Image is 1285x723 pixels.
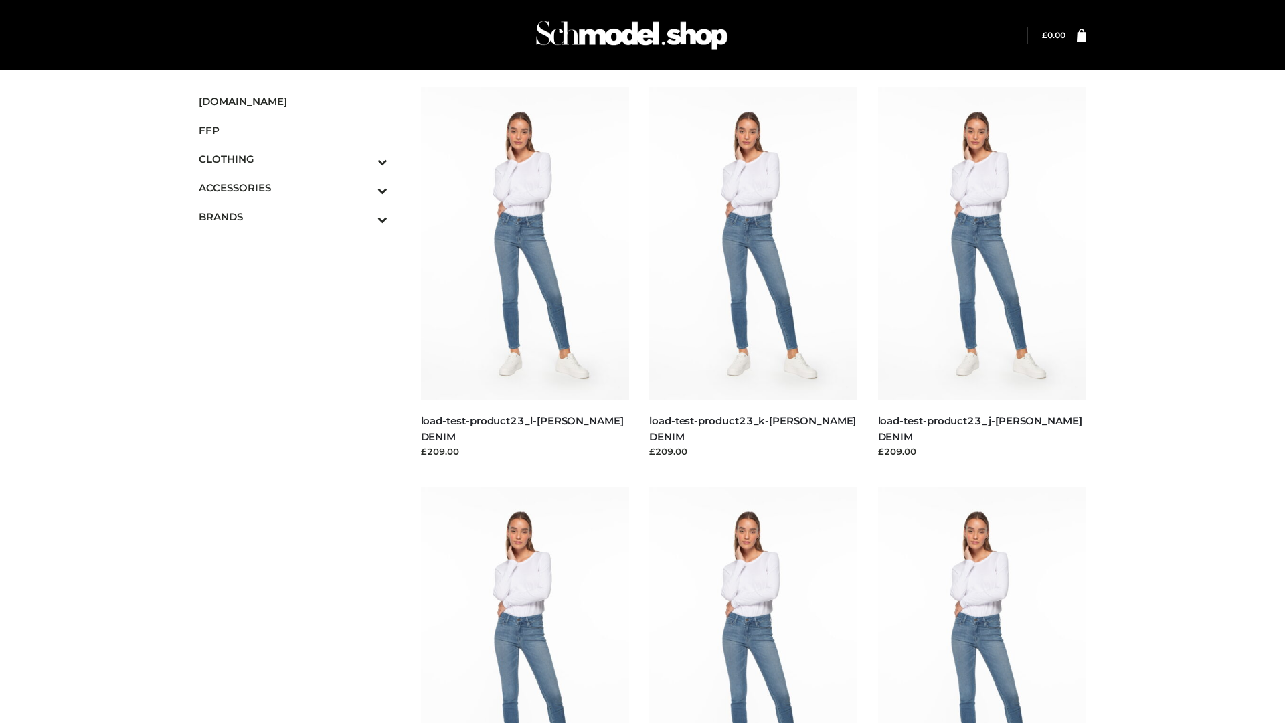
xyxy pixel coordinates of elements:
a: BRANDSToggle Submenu [199,202,388,231]
span: BRANDS [199,209,388,224]
span: [DOMAIN_NAME] [199,94,388,109]
a: FFP [199,116,388,145]
a: [DOMAIN_NAME] [199,87,388,116]
button: Toggle Submenu [341,173,388,202]
span: £ [1042,30,1047,40]
button: Toggle Submenu [341,145,388,173]
span: ACCESSORIES [199,180,388,195]
span: FFP [199,123,388,138]
div: £209.00 [649,445,858,458]
a: load-test-product23_k-[PERSON_NAME] DENIM [649,414,856,443]
span: CLOTHING [199,151,388,167]
a: CLOTHINGToggle Submenu [199,145,388,173]
a: ACCESSORIESToggle Submenu [199,173,388,202]
a: load-test-product23_l-[PERSON_NAME] DENIM [421,414,624,443]
div: £209.00 [878,445,1087,458]
button: Toggle Submenu [341,202,388,231]
img: Schmodel Admin 964 [531,9,732,62]
div: £209.00 [421,445,630,458]
bdi: 0.00 [1042,30,1065,40]
a: load-test-product23_j-[PERSON_NAME] DENIM [878,414,1082,443]
a: £0.00 [1042,30,1065,40]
